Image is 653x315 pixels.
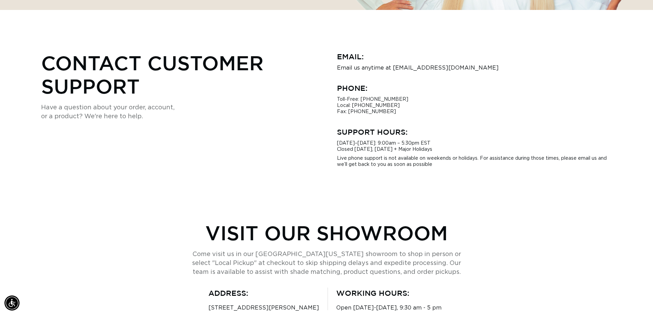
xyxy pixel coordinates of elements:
[337,126,612,137] h3: Support Hours:
[190,250,464,277] p: Come visit us in our [GEOGRAPHIC_DATA][US_STATE] showroom to shop in person or select "Local Pick...
[337,83,612,94] h3: Phone:
[337,65,612,71] p: Email us anytime at [EMAIL_ADDRESS][DOMAIN_NAME]
[208,304,319,312] p: [STREET_ADDRESS][PERSON_NAME]
[337,51,612,62] h3: Email:
[337,155,612,168] p: Live phone support is not available on weekends or holidays. For assistance during those times, p...
[4,295,20,311] div: Accessibility Menu
[41,51,316,98] h2: Contact Customer Support
[190,221,464,244] h2: Visit Our Showroom
[41,103,316,121] p: Have a question about your order, account, or a product? We're here to help.
[337,140,612,153] p: [DATE]–[DATE]: 9:00am – 5:30pm EST Closed [DATE], [DATE] + Major Holidays
[336,288,445,299] h3: WORKING HOURS:
[336,304,445,312] p: Open [DATE]-[DATE], 9:30 am - 5 pm
[337,96,612,115] p: Toll-Free: [PHONE_NUMBER] Local: [PHONE_NUMBER] Fax: [PHONE_NUMBER]
[208,288,319,299] h3: ADDRESS:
